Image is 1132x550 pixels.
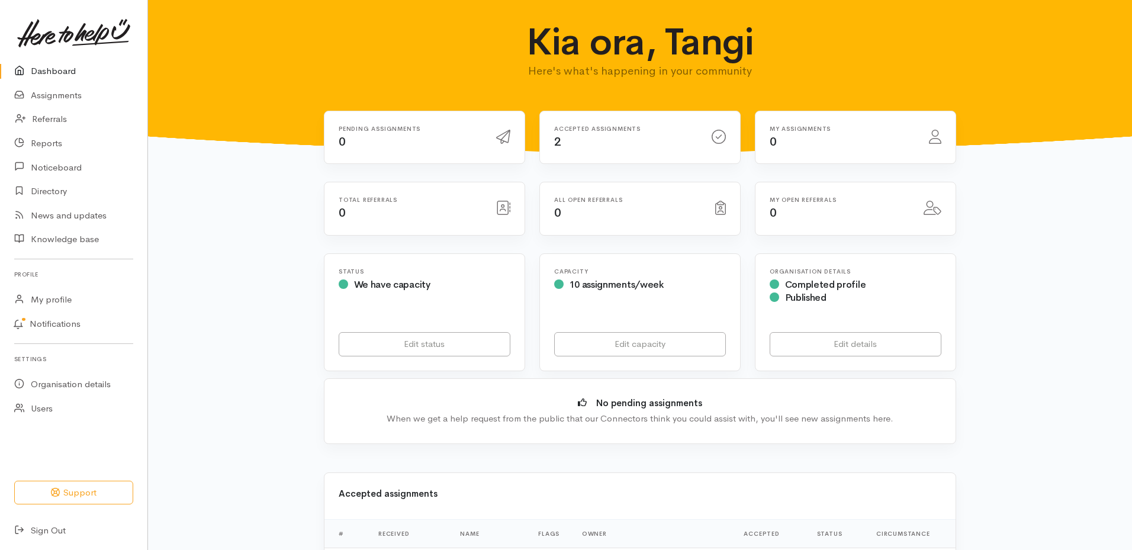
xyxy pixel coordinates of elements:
[554,126,697,132] h6: Accepted assignments
[554,205,561,220] span: 0
[573,520,735,548] th: Owner
[339,205,346,220] span: 0
[339,197,482,203] h6: Total referrals
[770,197,909,203] h6: My open referrals
[734,520,807,548] th: Accepted
[554,268,726,275] h6: Capacity
[770,126,915,132] h6: My assignments
[808,520,867,548] th: Status
[14,351,133,367] h6: Settings
[785,291,827,304] span: Published
[770,134,777,149] span: 0
[867,520,956,548] th: Circumstance
[339,488,438,499] b: Accepted assignments
[785,278,866,291] span: Completed profile
[596,397,702,409] b: No pending assignments
[554,197,701,203] h6: All open referrals
[339,332,510,356] a: Edit status
[14,481,133,505] button: Support
[339,126,482,132] h6: Pending assignments
[570,278,664,291] span: 10 assignments/week
[354,278,430,291] span: We have capacity
[409,21,872,63] h1: Kia ora, Tangi
[529,520,573,548] th: Flags
[451,520,529,548] th: Name
[369,520,451,548] th: Received
[339,134,346,149] span: 0
[770,205,777,220] span: 0
[409,63,872,79] p: Here's what's happening in your community
[14,266,133,282] h6: Profile
[770,332,941,356] a: Edit details
[342,412,938,426] div: When we get a help request from the public that our Connectors think you could assist with, you'l...
[554,134,561,149] span: 2
[339,268,510,275] h6: Status
[554,332,726,356] a: Edit capacity
[324,520,369,548] th: #
[770,268,941,275] h6: Organisation Details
